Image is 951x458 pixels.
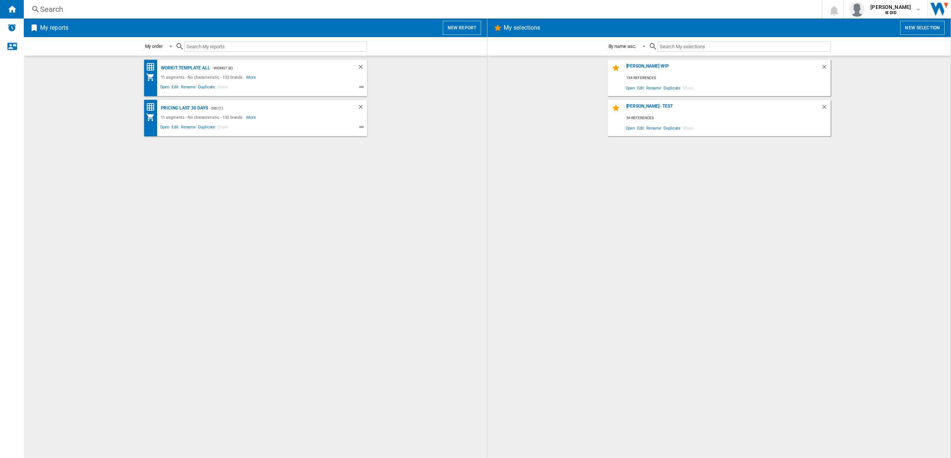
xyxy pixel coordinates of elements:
[662,123,682,133] span: Duplicate
[216,124,229,133] span: Share
[159,63,210,73] div: Workit Template All
[662,83,682,93] span: Duplicate
[171,124,180,133] span: Edit
[145,43,163,49] div: My order
[443,21,481,35] button: New report
[159,73,247,82] div: 11 segments - No characteristic - 132 brands
[197,124,216,133] span: Duplicate
[636,123,645,133] span: Edit
[146,73,159,82] div: My Assortment
[159,84,171,92] span: Open
[624,123,636,133] span: Open
[624,83,636,93] span: Open
[658,42,830,52] input: Search My selections
[146,62,159,72] div: Price Matrix
[171,84,180,92] span: Edit
[208,104,343,113] div: - DID (1)
[682,83,695,93] span: Share
[682,123,695,133] span: Share
[821,63,831,73] div: Delete
[146,113,159,122] div: My Assortment
[645,123,662,133] span: Rename
[159,104,208,113] div: Pricing Last 30 days
[159,113,247,122] div: 11 segments - No characteristic - 132 brands
[7,23,16,32] img: alerts-logo.svg
[624,73,831,83] div: 154 references
[180,124,197,133] span: Rename
[246,113,257,122] span: More
[821,104,831,114] div: Delete
[159,124,171,133] span: Open
[624,104,821,114] div: [PERSON_NAME]- Test
[608,43,636,49] div: By name asc.
[184,42,367,52] input: Search My reports
[624,114,831,123] div: 54 references
[645,83,662,93] span: Rename
[40,4,802,14] div: Search
[502,21,542,35] h2: My selections
[197,84,216,92] span: Duplicate
[216,84,229,92] span: Share
[636,83,645,93] span: Edit
[180,84,197,92] span: Rename
[39,21,70,35] h2: My reports
[900,21,945,35] button: New selection
[357,63,367,73] div: Delete
[357,104,367,113] div: Delete
[246,73,257,82] span: More
[624,63,821,73] div: [PERSON_NAME] WIP
[146,102,159,112] div: Price Matrix
[210,63,343,73] div: - Workit (8)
